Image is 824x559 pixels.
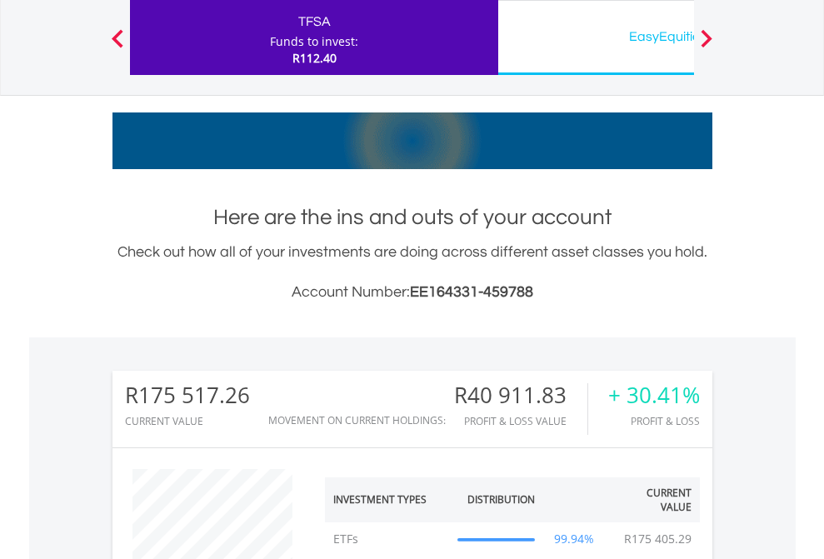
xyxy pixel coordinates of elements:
[616,522,700,556] td: R175 405.29
[606,477,700,522] th: Current Value
[125,416,250,427] div: CURRENT VALUE
[454,416,587,427] div: Profit & Loss Value
[690,37,723,54] button: Next
[292,50,337,66] span: R112.40
[543,522,606,556] td: 99.94%
[270,33,358,50] div: Funds to invest:
[467,492,535,507] div: Distribution
[608,416,700,427] div: Profit & Loss
[410,284,533,300] span: EE164331-459788
[112,112,712,169] img: EasyMortage Promotion Banner
[112,202,712,232] h1: Here are the ins and outs of your account
[608,383,700,407] div: + 30.41%
[268,415,446,426] div: Movement on Current Holdings:
[325,477,450,522] th: Investment Types
[454,383,587,407] div: R40 911.83
[140,10,488,33] div: TFSA
[101,37,134,54] button: Previous
[325,522,450,556] td: ETFs
[112,241,712,304] div: Check out how all of your investments are doing across different asset classes you hold.
[112,281,712,304] h3: Account Number:
[125,383,250,407] div: R175 517.26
